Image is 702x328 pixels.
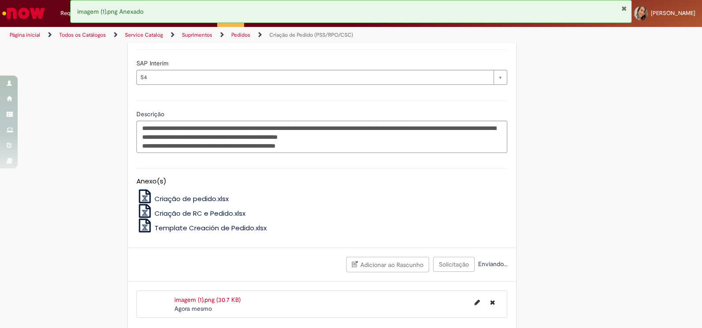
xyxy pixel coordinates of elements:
span: Agora mesmo [174,305,212,313]
span: SAP Interim [136,59,170,67]
span: Template Creación de Pedido.xlsx [155,223,267,233]
img: ServiceNow [1,4,46,22]
button: Editar nome de arquivo imagem (1).png [469,295,485,309]
a: Suprimentos [182,31,212,38]
span: imagem (1).png Anexado [77,8,143,15]
h5: Anexo(s) [136,178,507,185]
span: Criação de pedido.xlsx [155,194,229,203]
a: Criação de Pedido (PSS/RPO/CSC) [269,31,353,38]
time: 29/08/2025 11:22:05 [174,305,212,313]
a: Service Catalog [125,31,163,38]
span: S4 [140,70,489,84]
textarea: Descrição [136,121,507,153]
span: [PERSON_NAME] [651,9,695,17]
a: Página inicial [10,31,40,38]
span: Criação de RC e Pedido.xlsx [155,209,245,218]
span: Requisições [60,9,91,18]
a: Template Creación de Pedido.xlsx [136,223,267,233]
ul: Trilhas de página [7,27,461,43]
a: Todos os Catálogos [59,31,106,38]
a: Criação de RC e Pedido.xlsx [136,209,246,218]
button: Excluir imagem (1).png [485,295,500,309]
span: Descrição [136,110,166,118]
a: Criação de pedido.xlsx [136,194,229,203]
a: imagem (1).png (30.7 KB) [174,296,241,304]
button: Fechar Notificação [621,5,627,12]
a: Pedidos [231,31,250,38]
span: Enviando... [476,260,507,268]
